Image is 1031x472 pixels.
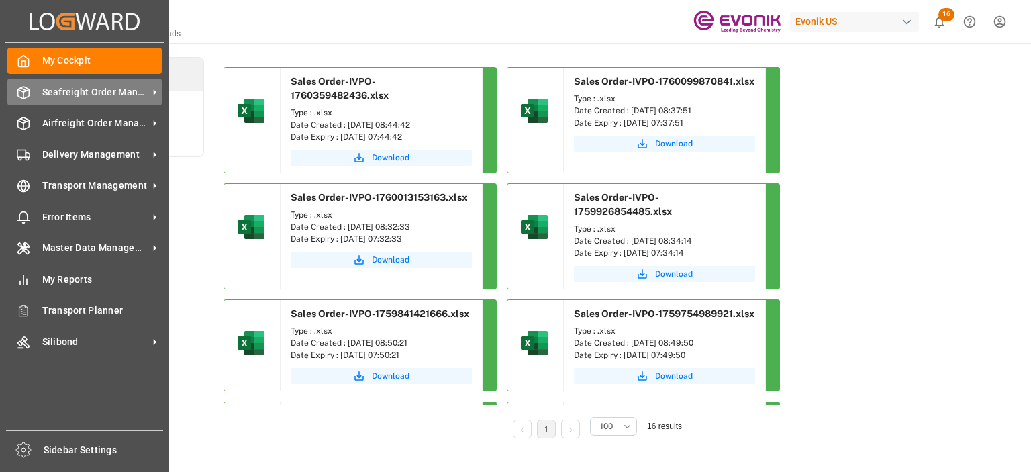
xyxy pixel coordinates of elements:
[574,308,754,319] span: Sales Order-IVPO-1759754989921.xlsx
[574,337,755,349] div: Date Created : [DATE] 08:49:50
[938,8,954,21] span: 16
[574,117,755,129] div: Date Expiry : [DATE] 07:37:51
[235,327,267,359] img: microsoft-excel-2019--v1.png
[590,417,637,436] button: open menu
[655,268,693,280] span: Download
[655,138,693,150] span: Download
[291,107,472,119] div: Type : .xlsx
[291,209,472,221] div: Type : .xlsx
[42,179,148,193] span: Transport Management
[574,93,755,105] div: Type : .xlsx
[42,241,148,255] span: Master Data Management
[574,223,755,235] div: Type : .xlsx
[574,136,755,152] button: Download
[42,210,148,224] span: Error Items
[291,252,472,268] button: Download
[291,150,472,166] button: Download
[537,420,556,438] li: 1
[372,152,409,164] span: Download
[574,247,755,259] div: Date Expiry : [DATE] 07:34:14
[372,370,409,382] span: Download
[235,95,267,127] img: microsoft-excel-2019--v1.png
[924,7,954,37] button: show 16 new notifications
[42,148,148,162] span: Delivery Management
[954,7,985,37] button: Help Center
[544,425,549,434] a: 1
[291,233,472,245] div: Date Expiry : [DATE] 07:32:33
[574,76,754,87] span: Sales Order-IVPO-1760099870841.xlsx
[790,12,919,32] div: Evonik US
[574,368,755,384] button: Download
[574,105,755,117] div: Date Created : [DATE] 08:37:51
[372,254,409,266] span: Download
[600,420,613,432] span: 100
[574,192,672,217] span: Sales Order-IVPO-1759926854485.xlsx
[7,266,162,292] a: My Reports
[518,95,550,127] img: microsoft-excel-2019--v1.png
[7,297,162,324] a: Transport Planner
[44,443,164,457] span: Sidebar Settings
[42,116,148,130] span: Airfreight Order Management
[693,10,781,34] img: Evonik-brand-mark-Deep-Purple-RGB.jpeg_1700498283.jpeg
[291,131,472,143] div: Date Expiry : [DATE] 07:44:42
[291,325,472,337] div: Type : .xlsx
[291,221,472,233] div: Date Created : [DATE] 08:32:33
[42,273,162,287] span: My Reports
[561,420,580,438] li: Next Page
[291,192,467,203] span: Sales Order-IVPO-1760013153163.xlsx
[655,370,693,382] span: Download
[291,76,389,101] span: Sales Order-IVPO-1760359482436.xlsx
[235,211,267,243] img: microsoft-excel-2019--v1.png
[790,9,924,34] button: Evonik US
[574,349,755,361] div: Date Expiry : [DATE] 07:49:50
[291,119,472,131] div: Date Created : [DATE] 08:44:42
[291,349,472,361] div: Date Expiry : [DATE] 07:50:21
[291,308,469,319] span: Sales Order-IVPO-1759841421666.xlsx
[574,266,755,282] button: Download
[518,327,550,359] img: microsoft-excel-2019--v1.png
[42,335,148,349] span: Silibond
[42,54,162,68] span: My Cockpit
[574,325,755,337] div: Type : .xlsx
[42,303,162,318] span: Transport Planner
[291,337,472,349] div: Date Created : [DATE] 08:50:21
[513,420,532,438] li: Previous Page
[42,85,148,99] span: Seafreight Order Management
[7,48,162,74] a: My Cockpit
[291,368,472,384] button: Download
[518,211,550,243] img: microsoft-excel-2019--v1.png
[647,422,682,431] span: 16 results
[574,235,755,247] div: Date Created : [DATE] 08:34:14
